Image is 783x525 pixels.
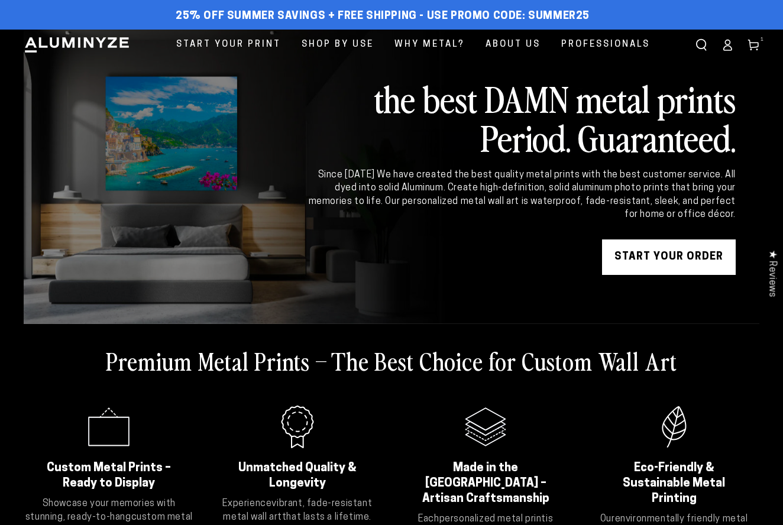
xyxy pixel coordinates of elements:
span: Professionals [561,37,650,53]
strong: personalized metal print [439,514,546,524]
h2: Premium Metal Prints – The Best Choice for Custom Wall Art [106,345,677,376]
h2: the best DAMN metal prints Period. Guaranteed. [306,79,736,157]
h2: Unmatched Quality & Longevity [227,461,368,491]
span: About Us [486,37,541,53]
h2: Eco-Friendly & Sustainable Metal Printing [604,461,745,507]
summary: Search our site [688,32,714,58]
span: 1 [761,35,764,44]
a: About Us [477,30,549,60]
div: Click to open Judge.me floating reviews tab [761,241,783,306]
div: Since [DATE] We have created the best quality metal prints with the best customer service. All dy... [306,168,736,222]
h2: Custom Metal Prints – Ready to Display [38,461,180,491]
span: Start Your Print [176,37,281,53]
span: Shop By Use [302,37,374,53]
h2: Made in the [GEOGRAPHIC_DATA] – Artisan Craftsmanship [415,461,556,507]
a: Why Metal? [386,30,474,60]
span: Why Metal? [394,37,465,53]
a: Shop By Use [293,30,383,60]
img: Aluminyze [24,36,130,54]
span: 25% off Summer Savings + Free Shipping - Use Promo Code: SUMMER25 [176,10,590,23]
a: Professionals [552,30,659,60]
a: START YOUR Order [602,239,736,275]
a: Start Your Print [167,30,290,60]
strong: vibrant, fade-resistant metal wall art [223,499,372,521]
